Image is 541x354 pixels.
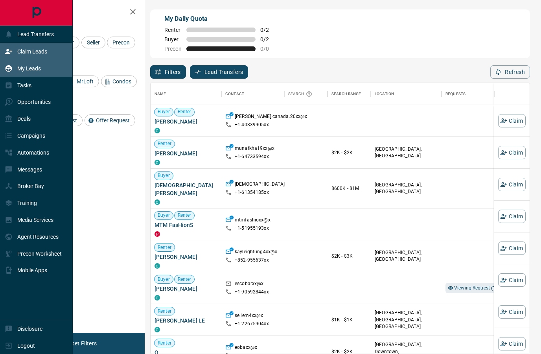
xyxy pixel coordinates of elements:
[155,199,160,205] div: condos.ca
[150,65,186,79] button: Filters
[498,114,526,127] button: Claim
[235,312,263,321] p: sellem4xx@x
[155,308,175,315] span: Renter
[93,117,132,124] span: Offer Request
[235,321,269,327] p: +1- 22675904xx
[498,210,526,223] button: Claim
[164,36,182,42] span: Buyer
[331,83,361,105] div: Search Range
[491,285,497,291] strong: ( 1 )
[107,37,135,48] div: Precon
[175,109,195,115] span: Renter
[235,225,269,232] p: +1- 51955193xx
[164,27,182,33] span: Renter
[331,149,367,156] p: $2K - $2K
[235,257,269,264] p: +852- 955637xx
[155,276,173,283] span: Buyer
[151,83,221,105] div: Name
[498,273,526,287] button: Claim
[235,153,269,160] p: +1- 64733594xx
[235,181,285,189] p: [DEMOGRAPHIC_DATA]
[235,249,277,257] p: kayleighfung4xx@x
[74,78,96,85] span: MrLoft
[445,83,466,105] div: Requests
[25,8,137,17] h2: Filters
[175,212,195,219] span: Renter
[260,46,278,52] span: 0 / 0
[175,276,195,283] span: Renter
[454,285,497,291] span: Viewing Request
[110,78,134,85] span: Condos
[155,317,217,324] span: [PERSON_NAME] LE
[221,83,284,105] div: Contact
[490,65,530,79] button: Refresh
[331,185,367,192] p: $600K - $1M
[498,337,526,350] button: Claim
[235,344,257,352] p: eobaxx@x
[155,221,217,229] span: MTM FasHionS
[235,280,263,289] p: escobarxx@x
[164,46,182,52] span: Precon
[331,253,367,260] p: $2K - $3K
[155,128,160,133] div: condos.ca
[371,83,442,105] div: Location
[235,145,274,153] p: munafkha19xx@x
[155,295,160,301] div: condos.ca
[101,76,137,87] div: Condos
[84,39,103,46] span: Seller
[155,244,175,251] span: Renter
[155,340,175,347] span: Renter
[155,83,166,105] div: Name
[260,27,278,33] span: 0 / 2
[155,118,217,125] span: [PERSON_NAME]
[155,231,160,237] div: property.ca
[155,253,217,261] span: [PERSON_NAME]
[155,212,173,219] span: Buyer
[260,36,278,42] span: 0 / 2
[190,65,248,79] button: Lead Transfers
[498,242,526,255] button: Claim
[65,76,99,87] div: MrLoft
[164,14,278,24] p: My Daily Quota
[85,114,135,126] div: Offer Request
[375,83,394,105] div: Location
[155,172,173,179] span: Buyer
[235,113,307,122] p: [PERSON_NAME].canada.20xx@x
[442,83,512,105] div: Requests
[235,122,269,128] p: +1- 40339905xx
[375,310,438,330] p: [GEOGRAPHIC_DATA], [GEOGRAPHIC_DATA], [GEOGRAPHIC_DATA]
[328,83,371,105] div: Search Range
[445,283,500,293] div: Viewing Request (1)
[235,289,269,295] p: +1- 90592844xx
[375,146,438,159] p: [GEOGRAPHIC_DATA], [GEOGRAPHIC_DATA]
[331,316,367,323] p: $1K - $1K
[155,285,217,293] span: [PERSON_NAME]
[155,160,160,165] div: condos.ca
[155,140,175,147] span: Renter
[498,146,526,159] button: Claim
[498,178,526,191] button: Claim
[375,182,438,195] p: [GEOGRAPHIC_DATA], [GEOGRAPHIC_DATA]
[110,39,132,46] span: Precon
[155,149,217,157] span: [PERSON_NAME]
[225,83,244,105] div: Contact
[498,305,526,319] button: Claim
[375,249,438,263] p: [GEOGRAPHIC_DATA], [GEOGRAPHIC_DATA]
[235,217,270,225] p: mtmfashioxx@x
[155,327,160,332] div: condos.ca
[81,37,105,48] div: Seller
[288,83,314,105] div: Search
[155,263,160,269] div: condos.ca
[155,181,217,197] span: [DEMOGRAPHIC_DATA][PERSON_NAME]
[60,337,102,350] button: Reset Filters
[155,109,173,115] span: Buyer
[235,189,269,196] p: +1- 61354185xx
